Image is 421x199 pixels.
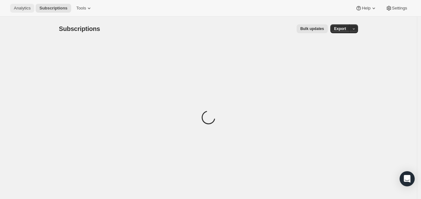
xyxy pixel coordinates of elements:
button: Tools [72,4,96,13]
button: Bulk updates [297,24,328,33]
button: Settings [382,4,411,13]
span: Settings [392,6,407,11]
button: Subscriptions [36,4,71,13]
span: Help [362,6,370,11]
span: Bulk updates [300,26,324,31]
span: Subscriptions [59,25,100,32]
span: Tools [76,6,86,11]
button: Export [330,24,350,33]
span: Export [334,26,346,31]
span: Analytics [14,6,31,11]
button: Analytics [10,4,34,13]
button: Help [352,4,380,13]
div: Open Intercom Messenger [400,171,415,186]
span: Subscriptions [39,6,67,11]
